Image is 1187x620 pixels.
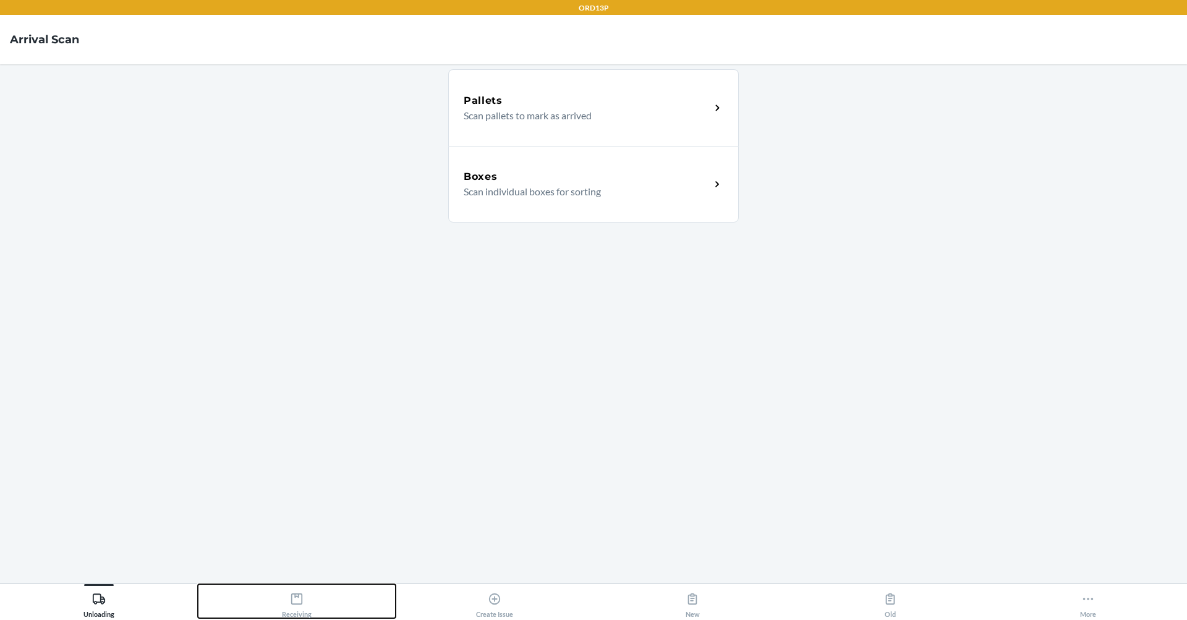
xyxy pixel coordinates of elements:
button: Old [791,584,989,618]
p: Scan individual boxes for sorting [464,184,700,199]
p: ORD13P [579,2,609,14]
div: Receiving [282,587,312,618]
h5: Boxes [464,169,498,184]
button: More [989,584,1187,618]
h4: Arrival Scan [10,32,79,48]
div: Create Issue [476,587,513,618]
a: BoxesScan individual boxes for sorting [448,146,739,223]
a: PalletsScan pallets to mark as arrived [448,69,739,146]
button: New [593,584,791,618]
div: Old [883,587,897,618]
div: Unloading [83,587,114,618]
div: More [1080,587,1096,618]
button: Create Issue [396,584,593,618]
div: New [686,587,700,618]
p: Scan pallets to mark as arrived [464,108,700,123]
h5: Pallets [464,93,503,108]
button: Receiving [198,584,396,618]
